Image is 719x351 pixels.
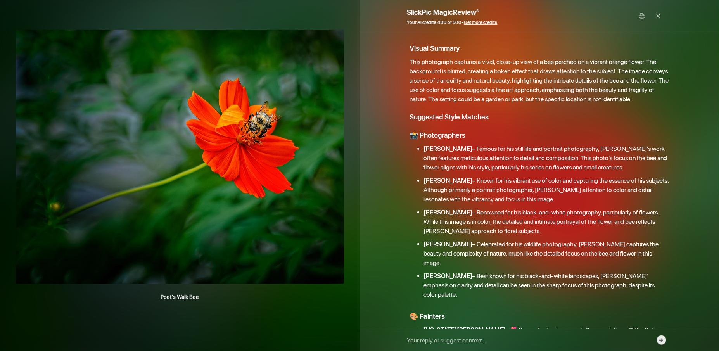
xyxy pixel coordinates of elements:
[424,144,669,176] li: – Famous for his still life and portrait photography, [PERSON_NAME]'s work often features meticul...
[407,20,462,25] span: Your AI credits:
[424,326,506,334] b: [US_STATE][PERSON_NAME]
[407,329,666,351] input: Your reply or suggest context...
[424,208,669,240] li: – Renowned for his black-and-white photography, particularly of flowers. While this image is in c...
[424,240,473,248] b: [PERSON_NAME]
[410,130,669,140] h3: 📸 Photographers
[477,9,480,13] sup: AI
[651,5,666,28] div: ×
[410,311,669,322] h3: 🎨 Painters
[464,20,498,25] a: Get more credits
[407,19,666,26] div: •
[410,112,669,122] h2: Suggested Style Matches
[424,176,669,208] li: – Known for his vibrant use of color and capturing the essence of his subjects. Although primaril...
[424,272,473,280] b: [PERSON_NAME]
[424,145,473,152] b: [PERSON_NAME]
[424,209,473,216] b: [PERSON_NAME]
[438,20,462,25] span: 499 of 500
[657,335,666,345] button: →
[424,177,473,184] b: [PERSON_NAME]
[424,240,669,271] li: – Celebrated for his wildlife photography, [PERSON_NAME] captures the beauty and complexity of na...
[16,292,344,302] b: Poet's Walk Bee
[424,271,669,303] li: – Best known for his black-and-white landscapes, [PERSON_NAME]’ emphasis on clarity and detail ca...
[410,43,669,54] h2: Visual Summary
